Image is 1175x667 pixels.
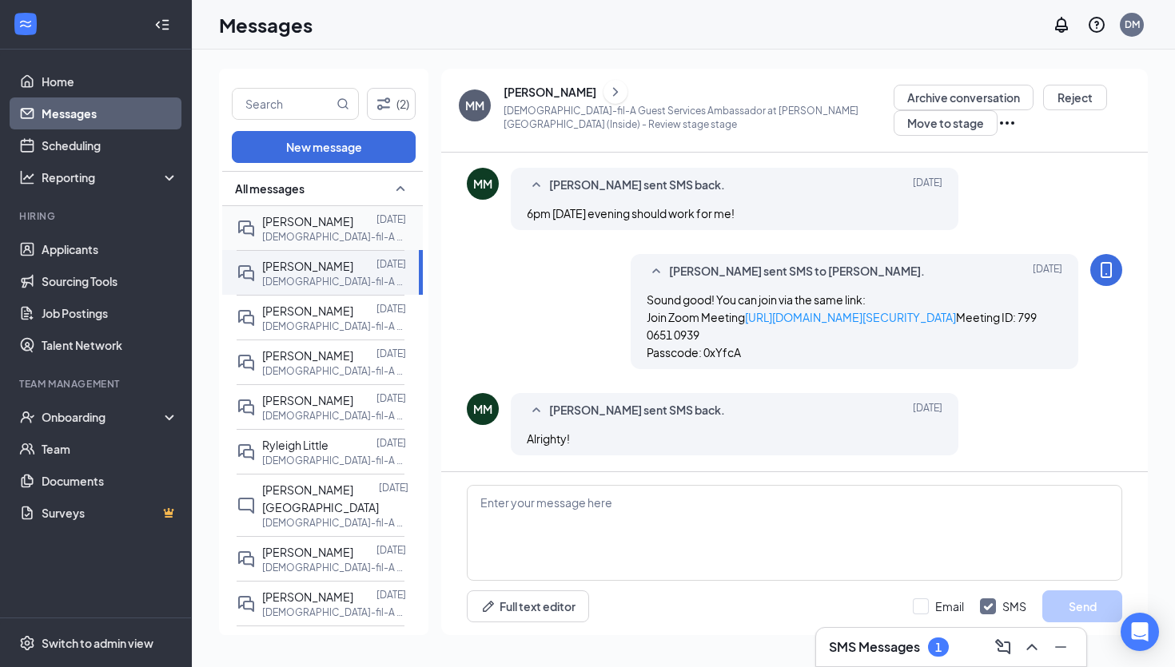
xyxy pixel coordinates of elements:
div: DM [1125,18,1140,31]
a: Team [42,433,178,465]
svg: MobileSms [1097,260,1116,280]
span: [PERSON_NAME] sent SMS to [PERSON_NAME]. [669,262,925,281]
svg: DoubleChat [237,353,256,372]
p: [DEMOGRAPHIC_DATA]-fil-A Guest Services Ambassador at [PERSON_NAME][GEOGRAPHIC_DATA] (Inside) [262,320,406,333]
button: Minimize [1048,634,1073,660]
p: [DATE] [376,347,406,360]
button: Move to stage [894,110,998,136]
div: Open Intercom Messenger [1121,613,1159,651]
div: [PERSON_NAME] [504,84,596,100]
svg: SmallChevronUp [527,176,546,195]
svg: DoubleChat [237,219,256,238]
button: Filter (2) [367,88,416,120]
span: [PERSON_NAME] [262,259,353,273]
svg: MagnifyingGlass [337,97,349,110]
a: Home [42,66,178,97]
p: [DATE] [376,436,406,450]
p: [DATE] [376,391,406,405]
button: Send [1042,590,1122,622]
svg: QuestionInfo [1087,15,1106,34]
span: All messages [235,181,305,197]
a: Documents [42,465,178,497]
svg: Filter [374,94,393,113]
p: [DEMOGRAPHIC_DATA]-fil-A Guest Services Ambassador at [PERSON_NAME][GEOGRAPHIC_DATA] (Inside) [262,516,406,530]
span: [DATE] [913,401,942,420]
span: [PERSON_NAME] [262,590,353,604]
p: [DEMOGRAPHIC_DATA]-fil-A Guest Services Ambassador at [PERSON_NAME][GEOGRAPHIC_DATA] (Inside) [262,605,406,619]
span: [PERSON_NAME] sent SMS back. [549,176,725,195]
input: Search [233,89,333,119]
a: Scheduling [42,129,178,161]
div: Hiring [19,209,175,223]
span: Sound good! You can join via the same link: Join Zoom Meeting Meeting ID: 799 0651 0939 Passcode:... [647,292,1037,359]
p: [DATE] [376,302,406,316]
svg: SmallChevronUp [647,262,666,281]
p: [DATE] [376,212,406,226]
p: [DEMOGRAPHIC_DATA]-fil-A Guest Services Ambassador at [PERSON_NAME][GEOGRAPHIC_DATA] (Inside) [262,454,406,467]
p: [DATE] [376,543,406,557]
svg: DoubleChat [237,398,256,417]
div: Reporting [42,169,179,185]
h3: SMS Messages [829,638,920,656]
div: MM [473,176,492,192]
svg: DoubleChat [237,594,256,613]
p: [DATE] [376,257,406,271]
svg: Minimize [1051,637,1070,657]
svg: Collapse [154,17,170,33]
span: [PERSON_NAME] [262,545,353,559]
button: ChevronRight [603,80,627,104]
a: SurveysCrown [42,497,178,529]
button: New message [232,131,416,163]
p: [DEMOGRAPHIC_DATA]-fil-A Guest Services Ambassador at [PERSON_NAME][GEOGRAPHIC_DATA] (Inside) - R... [504,104,894,131]
svg: DoubleChat [237,264,256,283]
svg: Ellipses [998,113,1017,133]
svg: DoubleChat [237,550,256,569]
svg: Settings [19,635,35,651]
div: Team Management [19,377,175,391]
span: 6pm [DATE] evening should work for me! [527,206,735,220]
h1: Messages [219,11,313,38]
svg: WorkstreamLogo [18,16,34,32]
svg: UserCheck [19,409,35,425]
div: 1 [935,641,942,654]
svg: SmallChevronUp [391,179,410,198]
div: MM [473,401,492,417]
svg: DoubleChat [237,308,256,328]
p: [DEMOGRAPHIC_DATA]-fil-A Guest Services Ambassador at [PERSON_NAME][GEOGRAPHIC_DATA] (Inside) [262,561,406,574]
span: [PERSON_NAME] [262,348,353,363]
svg: ComposeMessage [994,637,1013,657]
p: [DEMOGRAPHIC_DATA]-fil-A Guest Services Ambassador at [PERSON_NAME][GEOGRAPHIC_DATA] (Inside) [262,364,406,378]
p: [DEMOGRAPHIC_DATA]-fil-A Guest Services Ambassador at [PERSON_NAME][GEOGRAPHIC_DATA] (Inside) [262,409,406,423]
svg: Pen [480,598,496,614]
span: Alrighty! [527,431,570,446]
button: Reject [1043,85,1107,110]
button: Archive conversation [894,85,1034,110]
button: ComposeMessage [990,634,1016,660]
span: [PERSON_NAME] [262,304,353,318]
button: Full text editorPen [467,590,589,622]
div: Onboarding [42,409,165,425]
a: Talent Network [42,329,178,361]
div: MM [465,97,484,113]
span: [DATE] [1033,262,1062,281]
a: Job Postings [42,297,178,329]
svg: Analysis [19,169,35,185]
svg: SmallChevronUp [527,401,546,420]
span: [PERSON_NAME] [262,393,353,407]
svg: ChevronRight [607,82,623,101]
span: [PERSON_NAME] [262,214,353,228]
a: Applicants [42,233,178,265]
p: [DEMOGRAPHIC_DATA]-fil-A Guest Services Ambassador at [PERSON_NAME][GEOGRAPHIC_DATA] (Inside) [262,230,406,244]
span: Ryleigh Little [262,438,329,452]
span: [PERSON_NAME] [262,634,353,649]
p: [DATE] [376,633,406,646]
div: Switch to admin view [42,635,153,651]
svg: ChatInactive [237,496,256,515]
a: [URL][DOMAIN_NAME][SECURITY_DATA] [745,310,956,324]
p: [DATE] [379,481,408,494]
button: ChevronUp [1019,634,1045,660]
span: [DATE] [913,176,942,195]
svg: Notifications [1052,15,1071,34]
span: [PERSON_NAME][GEOGRAPHIC_DATA] [262,482,379,514]
a: Sourcing Tools [42,265,178,297]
